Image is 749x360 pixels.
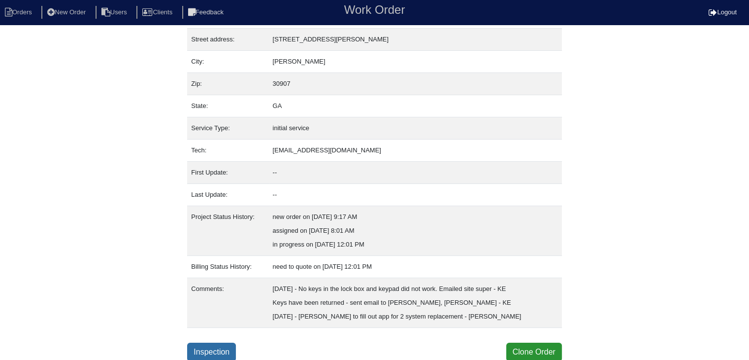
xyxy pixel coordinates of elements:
a: Logout [709,8,737,16]
li: Users [96,6,135,19]
div: in progress on [DATE] 12:01 PM [273,238,558,252]
li: Feedback [182,6,231,19]
td: Last Update: [187,184,268,206]
td: City: [187,51,268,73]
li: Clients [136,6,180,19]
div: new order on [DATE] 9:17 AM [273,210,558,224]
td: First Update: [187,162,268,184]
td: [EMAIL_ADDRESS][DOMAIN_NAME] [269,140,562,162]
li: New Order [41,6,94,19]
div: assigned on [DATE] 8:01 AM [273,224,558,238]
td: Tech: [187,140,268,162]
div: need to quote on [DATE] 12:01 PM [273,260,558,274]
td: Project Status History: [187,206,268,256]
td: State: [187,95,268,117]
a: New Order [41,8,94,16]
a: Clients [136,8,180,16]
td: Street address: [187,29,268,51]
td: Zip: [187,73,268,95]
td: 30907 [269,73,562,95]
td: Service Type: [187,117,268,140]
td: -- [269,162,562,184]
td: -- [269,184,562,206]
td: initial service [269,117,562,140]
td: Billing Status History: [187,256,268,278]
a: Users [96,8,135,16]
td: [PERSON_NAME] [269,51,562,73]
td: Comments: [187,278,268,328]
td: [STREET_ADDRESS][PERSON_NAME] [269,29,562,51]
td: [DATE] - No keys in the lock box and keypad did not work. Emailed site super - KE Keys have been ... [269,278,562,328]
td: GA [269,95,562,117]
